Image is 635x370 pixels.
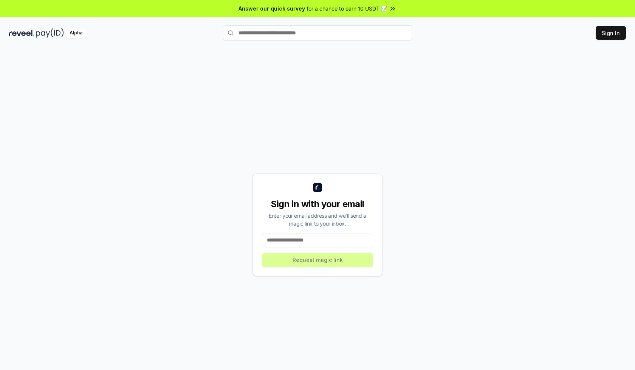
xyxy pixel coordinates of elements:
[313,183,322,192] img: logo_small
[596,26,626,40] button: Sign In
[307,5,387,12] span: for a chance to earn 10 USDT 📝
[239,5,305,12] span: Answer our quick survey
[262,212,373,228] div: Enter your email address and we’ll send a magic link to your inbox.
[65,28,87,38] div: Alpha
[36,28,64,38] img: pay_id
[262,198,373,210] div: Sign in with your email
[9,28,34,38] img: reveel_dark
